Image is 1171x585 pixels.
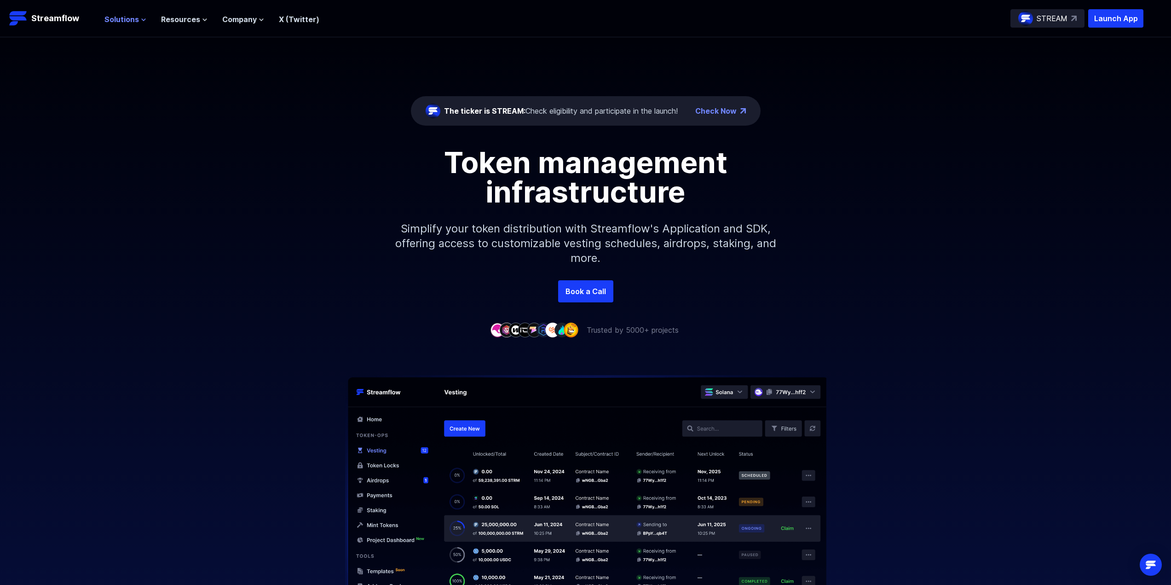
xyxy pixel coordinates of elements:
[9,9,95,28] a: Streamflow
[554,323,569,337] img: company-8
[536,323,551,337] img: company-6
[444,106,525,116] span: The ticker is STREAM:
[508,323,523,337] img: company-3
[104,14,139,25] span: Solutions
[499,323,514,337] img: company-2
[490,323,505,337] img: company-1
[104,14,146,25] button: Solutions
[695,105,737,116] a: Check Now
[564,323,578,337] img: company-9
[9,9,28,28] img: Streamflow Logo
[31,12,79,25] p: Streamflow
[1018,11,1033,26] img: streamflow-logo-circle.png
[527,323,542,337] img: company-5
[222,14,257,25] span: Company
[388,207,784,280] p: Simplify your token distribution with Streamflow's Application and SDK, offering access to custom...
[1140,554,1162,576] div: Open Intercom Messenger
[558,280,613,302] a: Book a Call
[379,148,793,207] h1: Token management infrastructure
[518,323,532,337] img: company-4
[444,105,678,116] div: Check eligibility and participate in the launch!
[222,14,264,25] button: Company
[1037,13,1067,24] p: STREAM
[279,15,319,24] a: X (Twitter)
[426,104,440,118] img: streamflow-logo-circle.png
[1010,9,1084,28] a: STREAM
[545,323,560,337] img: company-7
[740,108,746,114] img: top-right-arrow.png
[161,14,208,25] button: Resources
[587,324,679,336] p: Trusted by 5000+ projects
[1088,9,1143,28] button: Launch App
[161,14,200,25] span: Resources
[1071,16,1077,21] img: top-right-arrow.svg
